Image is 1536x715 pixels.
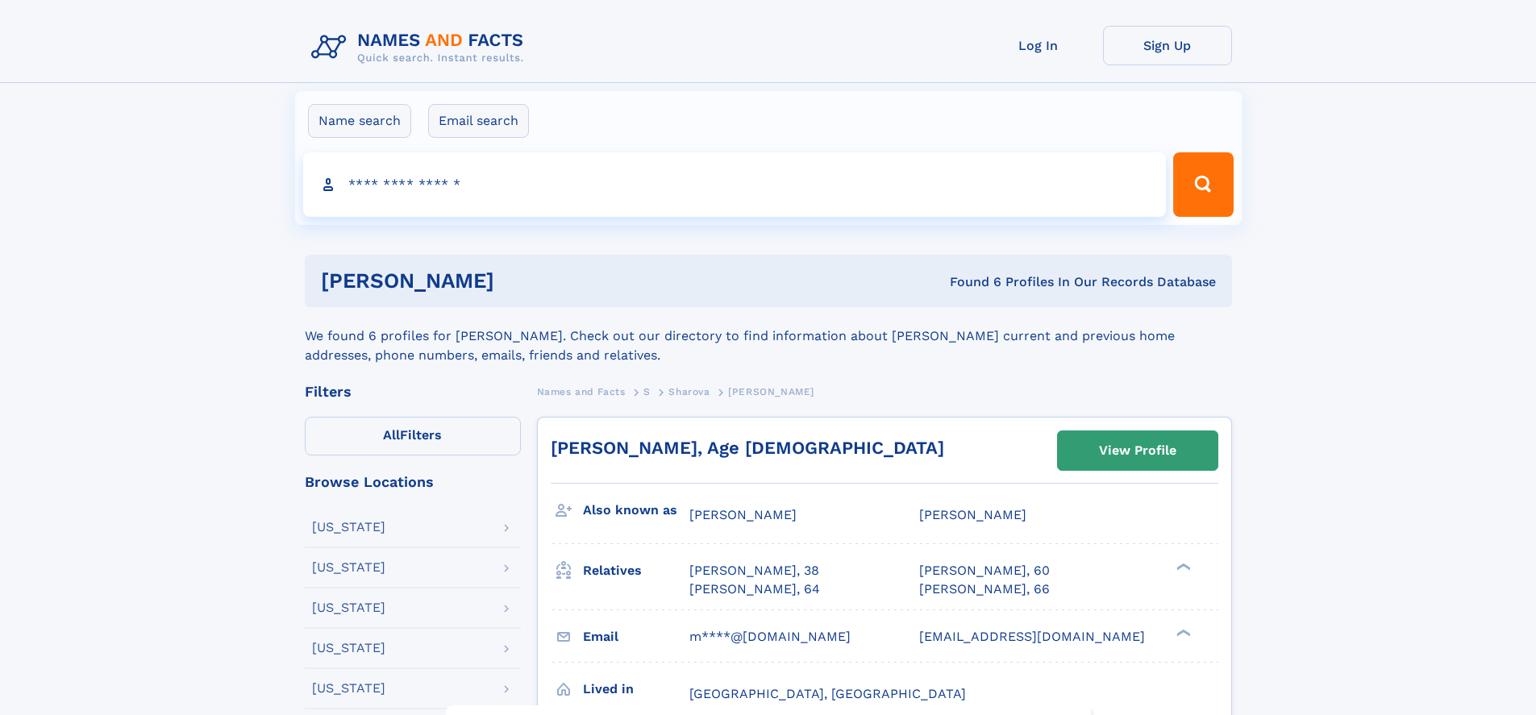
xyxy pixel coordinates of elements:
[728,386,814,397] span: [PERSON_NAME]
[583,676,689,703] h3: Lived in
[689,686,966,701] span: [GEOGRAPHIC_DATA], [GEOGRAPHIC_DATA]
[383,427,400,443] span: All
[689,562,819,580] a: [PERSON_NAME], 38
[321,271,722,291] h1: [PERSON_NAME]
[312,682,385,695] div: [US_STATE]
[312,642,385,655] div: [US_STATE]
[974,26,1103,65] a: Log In
[308,104,411,138] label: Name search
[1172,562,1192,572] div: ❯
[305,26,537,69] img: Logo Names and Facts
[919,580,1050,598] a: [PERSON_NAME], 66
[1058,431,1218,470] a: View Profile
[919,629,1145,644] span: [EMAIL_ADDRESS][DOMAIN_NAME]
[537,381,626,401] a: Names and Facts
[583,623,689,651] h3: Email
[583,557,689,584] h3: Relatives
[689,507,797,522] span: [PERSON_NAME]
[312,521,385,534] div: [US_STATE]
[305,475,521,489] div: Browse Locations
[919,507,1026,522] span: [PERSON_NAME]
[668,381,710,401] a: Sharova
[643,386,651,397] span: S
[643,381,651,401] a: S
[668,386,710,397] span: Sharova
[305,417,521,455] label: Filters
[312,601,385,614] div: [US_STATE]
[305,307,1232,365] div: We found 6 profiles for [PERSON_NAME]. Check out our directory to find information about [PERSON_...
[1099,432,1176,469] div: View Profile
[689,580,820,598] a: [PERSON_NAME], 64
[551,438,944,458] a: [PERSON_NAME], Age [DEMOGRAPHIC_DATA]
[1103,26,1232,65] a: Sign Up
[305,385,521,399] div: Filters
[1172,627,1192,638] div: ❯
[1173,152,1233,217] button: Search Button
[722,273,1216,291] div: Found 6 Profiles In Our Records Database
[428,104,529,138] label: Email search
[583,497,689,524] h3: Also known as
[312,561,385,574] div: [US_STATE]
[303,152,1167,217] input: search input
[919,562,1050,580] a: [PERSON_NAME], 60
